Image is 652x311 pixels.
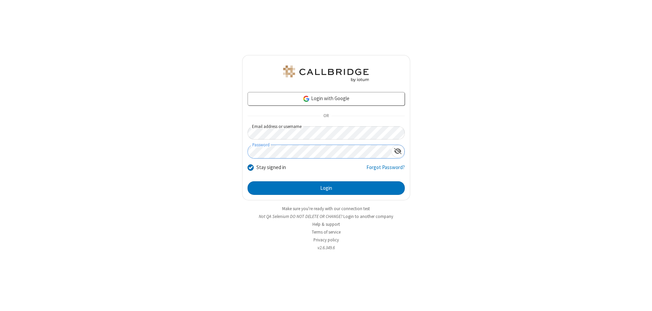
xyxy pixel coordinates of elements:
a: Login with Google [248,92,405,106]
img: QA Selenium DO NOT DELETE OR CHANGE [282,66,370,82]
span: OR [321,111,331,121]
input: Email address or username [248,126,405,140]
li: Not QA Selenium DO NOT DELETE OR CHANGE? [242,213,410,220]
img: google-icon.png [303,95,310,103]
button: Login to another company [343,213,393,220]
a: Forgot Password? [366,164,405,177]
iframe: Chat [635,293,647,306]
a: Help & support [312,221,340,227]
a: Terms of service [312,229,341,235]
label: Stay signed in [256,164,286,171]
button: Login [248,181,405,195]
li: v2.6.349.6 [242,244,410,251]
div: Show password [391,145,404,158]
a: Privacy policy [313,237,339,243]
input: Password [248,145,391,158]
a: Make sure you're ready with our connection test [282,206,370,212]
